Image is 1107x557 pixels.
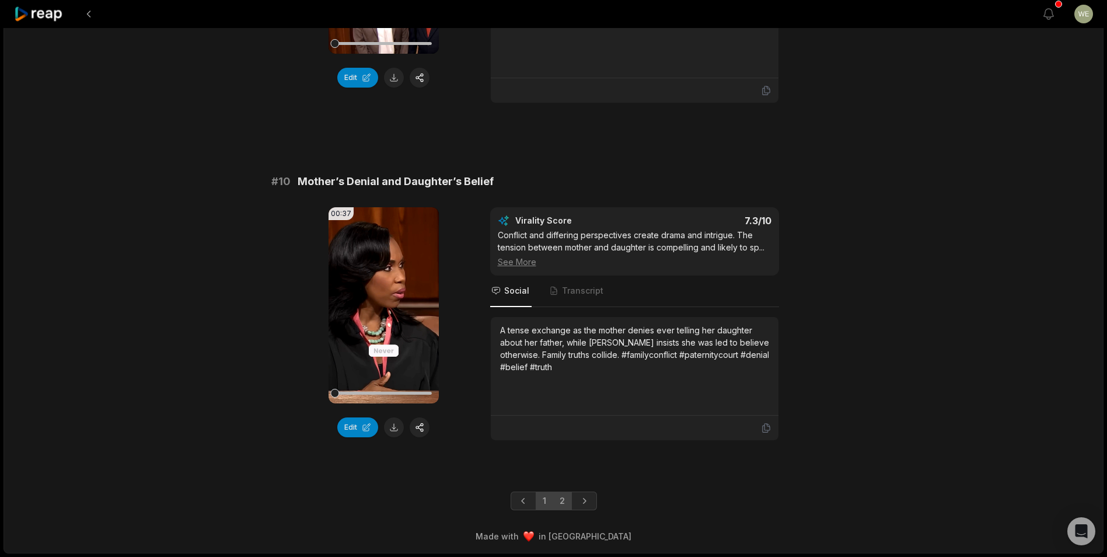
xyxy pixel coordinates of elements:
ul: Pagination [511,492,597,510]
button: Edit [337,417,378,437]
button: Edit [337,68,378,88]
span: Transcript [562,285,603,297]
video: Your browser does not support mp4 format. [329,207,439,403]
img: heart emoji [523,531,534,542]
div: Made with in [GEOGRAPHIC_DATA] [15,530,1092,542]
nav: Tabs [490,276,779,307]
div: 7.3 /10 [646,215,771,227]
div: Open Intercom Messenger [1067,517,1095,545]
div: Conflict and differing perspectives create drama and intrigue. The tension between mother and dau... [498,229,771,268]
div: See More [498,256,771,268]
div: A tense exchange as the mother denies ever telling her daughter about her father, while [PERSON_N... [500,324,769,373]
span: Social [504,285,529,297]
a: Next page [571,492,597,510]
a: Page 2 [553,492,572,510]
span: Mother’s Denial and Daughter’s Belief [298,173,494,190]
span: # 10 [271,173,291,190]
a: Previous page [511,492,536,510]
a: Page 1 is your current page [536,492,553,510]
div: Virality Score [515,215,641,227]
